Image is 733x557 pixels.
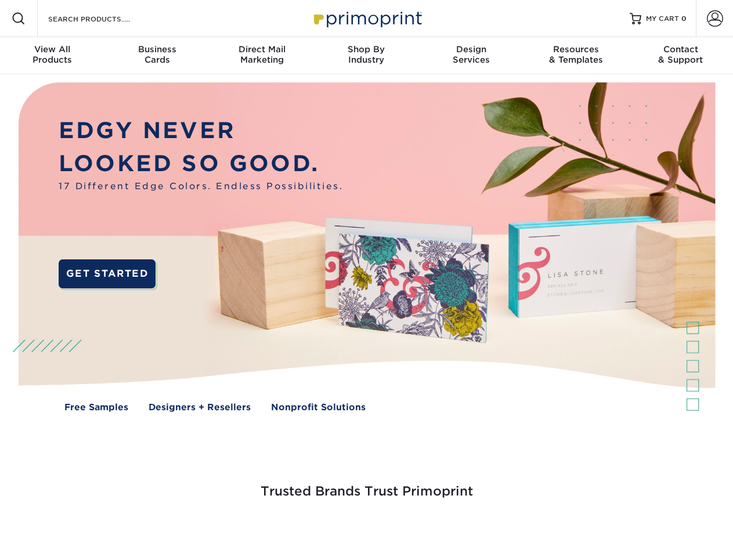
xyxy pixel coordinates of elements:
span: Resources [523,44,628,55]
div: & Templates [523,44,628,65]
a: Resources& Templates [523,37,628,74]
span: Design [419,44,523,55]
img: Google [296,529,297,530]
a: DesignServices [419,37,523,74]
div: & Support [629,44,733,65]
a: Direct MailMarketing [210,37,314,74]
img: Mini [406,529,407,530]
div: Industry [314,44,418,65]
input: SEARCH PRODUCTS..... [47,12,160,26]
a: Free Samples [64,401,128,414]
div: Marketing [210,44,314,65]
div: Cards [104,44,209,65]
h3: Trusted Brands Trust Primoprint [27,456,706,513]
p: LOOKED SO GOOD. [59,147,343,180]
a: Shop ByIndustry [314,37,418,74]
span: 17 Different Edge Colors. Endless Possibilities. [59,180,343,193]
span: 0 [681,15,687,23]
span: Contact [629,44,733,55]
a: BusinessCards [104,37,209,74]
span: MY CART [646,14,679,24]
span: Shop By [314,44,418,55]
a: Contact& Support [629,37,733,74]
a: GET STARTED [59,259,156,288]
img: Smoothie King [84,529,85,530]
a: Nonprofit Solutions [271,401,366,414]
img: Primoprint [309,6,425,31]
p: EDGY NEVER [59,114,343,147]
span: Direct Mail [210,44,314,55]
a: Designers + Resellers [149,401,251,414]
img: Freeform [174,529,175,530]
div: Services [419,44,523,65]
span: Business [104,44,209,55]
